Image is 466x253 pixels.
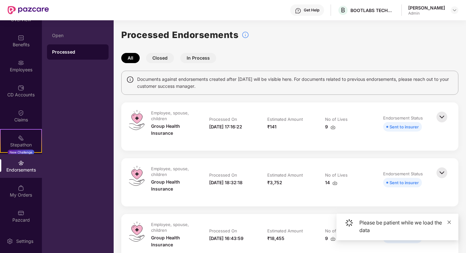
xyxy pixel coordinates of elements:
img: svg+xml;base64,PHN2ZyBpZD0iRHJvcGRvd24tMzJ4MzIiIHhtbG5zPSJodHRwOi8vd3d3LnczLm9yZy8yMDAwL3N2ZyIgd2... [452,8,457,13]
img: svg+xml;base64,PHN2ZyBpZD0iSW5mbyIgeG1sbnM9Imh0dHA6Ly93d3cudzMub3JnLzIwMDAvc3ZnIiB3aWR0aD0iMTQiIG... [126,76,134,83]
img: svg+xml;base64,PHN2ZyBpZD0iU2V0dGluZy0yMHgyMCIgeG1sbnM9Imh0dHA6Ly93d3cudzMub3JnLzIwMDAvc3ZnIiB3aW... [7,238,13,244]
div: Open [52,33,103,38]
button: All [121,53,140,63]
div: [DATE] 18:32:18 [209,179,243,186]
div: Employee, spouse, children [151,222,195,233]
span: B [341,6,345,14]
span: close [447,220,451,224]
div: Endorsement Status [383,115,423,121]
div: Sent to insurer [389,179,419,186]
span: Documents against endorsements created after [DATE] will be visible here. For documents related t... [137,76,453,90]
div: Group Health Insurance [151,123,196,137]
img: svg+xml;base64,PHN2ZyB4bWxucz0iaHR0cDovL3d3dy53My5vcmcvMjAwMC9zdmciIHdpZHRoPSI0OS4zMiIgaGVpZ2h0PS... [129,110,144,130]
img: svg+xml;base64,PHN2ZyBpZD0iQ2xhaW0iIHhtbG5zPSJodHRwOi8vd3d3LnczLm9yZy8yMDAwL3N2ZyIgd2lkdGg9IjIwIi... [18,110,24,116]
img: svg+xml;base64,PHN2ZyBpZD0iRG93bmxvYWQtMzJ4MzIiIHhtbG5zPSJodHRwOi8vd3d3LnczLm9yZy8yMDAwL3N2ZyIgd2... [330,236,336,241]
div: Get Help [304,8,319,13]
img: svg+xml;base64,PHN2ZyBpZD0iQmFjay0zMngzMiIgeG1sbnM9Imh0dHA6Ly93d3cudzMub3JnLzIwMDAvc3ZnIiB3aWR0aD... [435,110,449,124]
img: svg+xml;base64,PHN2ZyBpZD0iSW5mb18tXzMyeDMyIiBkYXRhLW5hbWU9IkluZm8gLSAzMngzMiIgeG1sbnM9Imh0dHA6Ly... [242,31,249,39]
div: Employee, spouse, children [151,166,195,177]
div: Group Health Insurance [151,178,196,192]
img: svg+xml;base64,PHN2ZyBpZD0iQmFjay0zMngzMiIgeG1sbnM9Imh0dHA6Ly93d3cudzMub3JnLzIwMDAvc3ZnIiB3aWR0aD... [435,166,449,180]
img: svg+xml;base64,PHN2ZyBpZD0iUGF6Y2FyZCIgeG1sbnM9Imh0dHA6Ly93d3cudzMub3JnLzIwMDAvc3ZnIiB3aWR0aD0iMj... [18,210,24,216]
div: Estimated Amount [267,116,303,122]
div: Estimated Amount [267,228,303,234]
div: Endorsement Status [383,171,423,177]
img: svg+xml;base64,PHN2ZyBpZD0iSGVscC0zMngzMiIgeG1sbnM9Imh0dHA6Ly93d3cudzMub3JnLzIwMDAvc3ZnIiB3aWR0aD... [295,8,301,14]
div: No of Lives [325,116,348,122]
img: svg+xml;base64,PHN2ZyBpZD0iRW1wbG95ZWVzIiB4bWxucz0iaHR0cDovL3d3dy53My5vcmcvMjAwMC9zdmciIHdpZHRoPS... [18,60,24,66]
div: No of Lives [325,172,348,178]
img: svg+xml;base64,PHN2ZyBpZD0iQ0RfQWNjb3VudHMiIGRhdGEtbmFtZT0iQ0QgQWNjb3VudHMiIHhtbG5zPSJodHRwOi8vd3... [18,85,24,91]
div: Admin [408,11,445,16]
div: [PERSON_NAME] [408,5,445,11]
img: svg+xml;base64,PHN2ZyB4bWxucz0iaHR0cDovL3d3dy53My5vcmcvMjAwMC9zdmciIHdpZHRoPSIyMSIgaGVpZ2h0PSIyMC... [18,135,24,141]
div: BOOTLABS TECHNOLOGIES PRIVATE LIMITED [350,7,395,13]
div: No of Lives [325,228,348,234]
div: Settings [14,238,35,244]
div: Please be patient while we load the data [359,219,451,234]
h1: Processed Endorsements [121,28,238,42]
div: 9 [325,235,336,242]
button: Closed [146,53,174,63]
div: [DATE] 17:16:22 [209,123,242,130]
div: Stepathon [1,142,41,148]
div: ₹141 [267,123,276,130]
div: ₹18,455 [267,235,284,242]
div: Group Health Insurance [151,234,196,248]
img: svg+xml;base64,PHN2ZyBpZD0iTXlfT3JkZXJzIiBkYXRhLW5hbWU9Ik15IE9yZGVycyIgeG1sbnM9Imh0dHA6Ly93d3cudz... [18,185,24,191]
div: Sent to insurer [389,123,419,130]
div: 14 [325,179,337,186]
img: svg+xml;base64,PHN2ZyBpZD0iRG93bmxvYWQtMzJ4MzIiIHhtbG5zPSJodHRwOi8vd3d3LnczLm9yZy8yMDAwL3N2ZyIgd2... [332,180,337,185]
img: svg+xml;base64,PHN2ZyBpZD0iQmVuZWZpdHMiIHhtbG5zPSJodHRwOi8vd3d3LnczLm9yZy8yMDAwL3N2ZyIgd2lkdGg9Ij... [18,35,24,41]
div: New Challenge [8,150,34,155]
img: New Pazcare Logo [8,6,49,14]
div: ₹3,752 [267,179,282,186]
button: In Process [180,53,216,63]
div: 9 [325,123,336,130]
div: [DATE] 16:43:59 [209,235,243,242]
img: icon [345,219,353,227]
div: Processed On [209,116,237,122]
img: svg+xml;base64,PHN2ZyBpZD0iRW5kb3JzZW1lbnRzIiB4bWxucz0iaHR0cDovL3d3dy53My5vcmcvMjAwMC9zdmciIHdpZH... [18,160,24,166]
img: svg+xml;base64,PHN2ZyBpZD0iRG93bmxvYWQtMzJ4MzIiIHhtbG5zPSJodHRwOi8vd3d3LnczLm9yZy8yMDAwL3N2ZyIgd2... [330,125,336,130]
div: Estimated Amount [267,172,303,178]
div: Processed On [209,172,237,178]
div: Employee, spouse, children [151,110,195,121]
img: svg+xml;base64,PHN2ZyB4bWxucz0iaHR0cDovL3d3dy53My5vcmcvMjAwMC9zdmciIHdpZHRoPSI0OS4zMiIgaGVpZ2h0PS... [129,222,144,242]
div: Processed [52,49,103,55]
div: Processed On [209,228,237,234]
img: svg+xml;base64,PHN2ZyB4bWxucz0iaHR0cDovL3d3dy53My5vcmcvMjAwMC9zdmciIHdpZHRoPSI0OS4zMiIgaGVpZ2h0PS... [129,166,144,186]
